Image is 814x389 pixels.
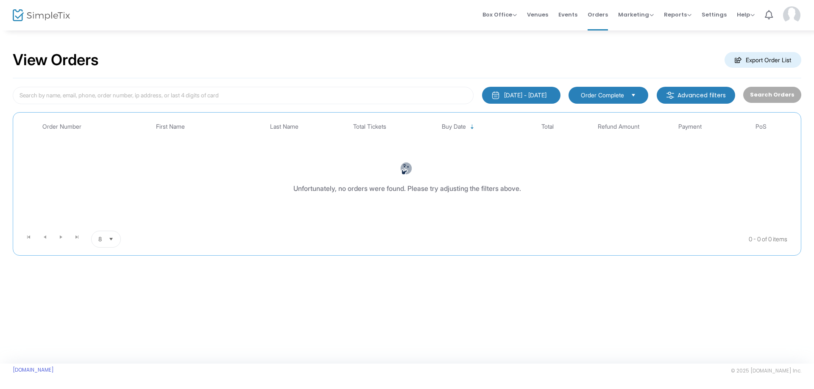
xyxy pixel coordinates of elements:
[13,87,474,104] input: Search by name, email, phone, order number, ip address, or last 4 digits of card
[442,123,466,130] span: Buy Date
[725,52,801,68] m-button: Export Order List
[583,117,654,137] th: Refund Amount
[270,123,298,130] span: Last Name
[588,4,608,25] span: Orders
[205,231,787,248] kendo-pager-info: 0 - 0 of 0 items
[664,11,691,19] span: Reports
[469,124,476,130] span: Sortable
[737,11,755,19] span: Help
[678,123,702,130] span: Payment
[13,367,54,373] a: [DOMAIN_NAME]
[527,4,548,25] span: Venues
[482,11,517,19] span: Box Office
[482,87,560,104] button: [DATE] - [DATE]
[731,367,801,374] span: © 2025 [DOMAIN_NAME] Inc.
[581,91,624,99] span: Order Complete
[98,235,102,243] span: 8
[156,123,185,130] span: First Name
[666,91,675,99] img: filter
[400,162,413,175] img: face-thinking.png
[558,4,577,25] span: Events
[702,4,727,25] span: Settings
[293,183,521,193] div: Unfortunately, no orders were found. Please try adjusting the filters above.
[657,87,735,104] m-button: Advanced filters
[618,11,654,19] span: Marketing
[334,117,405,137] th: Total Tickets
[42,123,81,130] span: Order Number
[13,51,99,69] h2: View Orders
[755,123,767,130] span: PoS
[504,91,546,99] div: [DATE] - [DATE]
[105,231,117,247] button: Select
[627,91,639,100] button: Select
[491,91,500,99] img: monthly
[17,117,797,227] div: Data table
[512,117,583,137] th: Total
